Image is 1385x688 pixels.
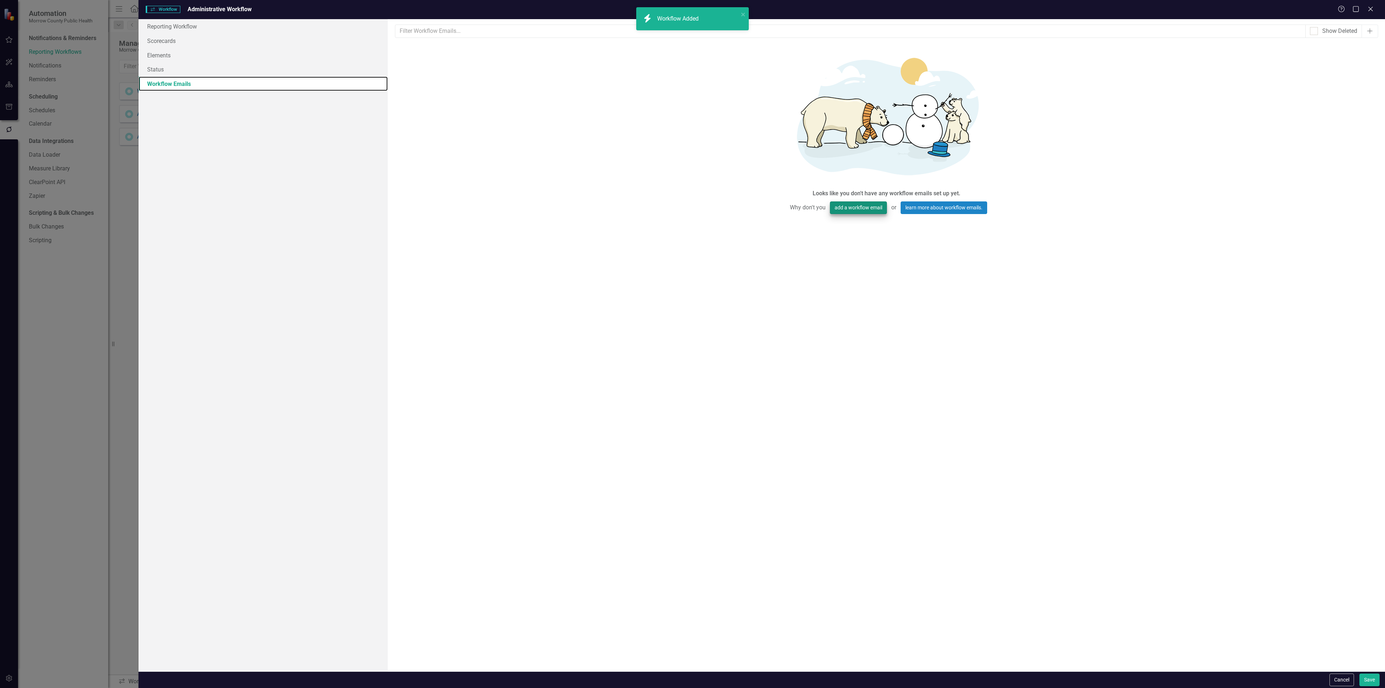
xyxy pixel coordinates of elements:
[188,6,252,13] span: Administrative Workflow
[778,43,995,188] img: Getting started
[138,62,388,77] a: Status
[887,201,901,214] span: or
[395,25,1305,38] input: Filter Workflow Emails...
[786,201,830,214] span: Why don't you
[146,6,180,13] span: Workflow
[1359,674,1380,686] button: Save
[138,48,388,62] a: Elements
[830,201,887,214] button: add a workflow email
[813,190,960,198] div: Looks like you don't have any workflow emails set up yet.
[138,77,388,91] a: Workflow Emails
[657,15,700,23] div: Workflow Added
[901,201,987,214] a: learn more about workflow emails.
[741,10,746,18] button: close
[1322,27,1357,35] div: Show Deleted
[1329,674,1354,686] button: Cancel
[138,34,388,48] a: Scorecards
[138,19,388,34] a: Reporting Workflow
